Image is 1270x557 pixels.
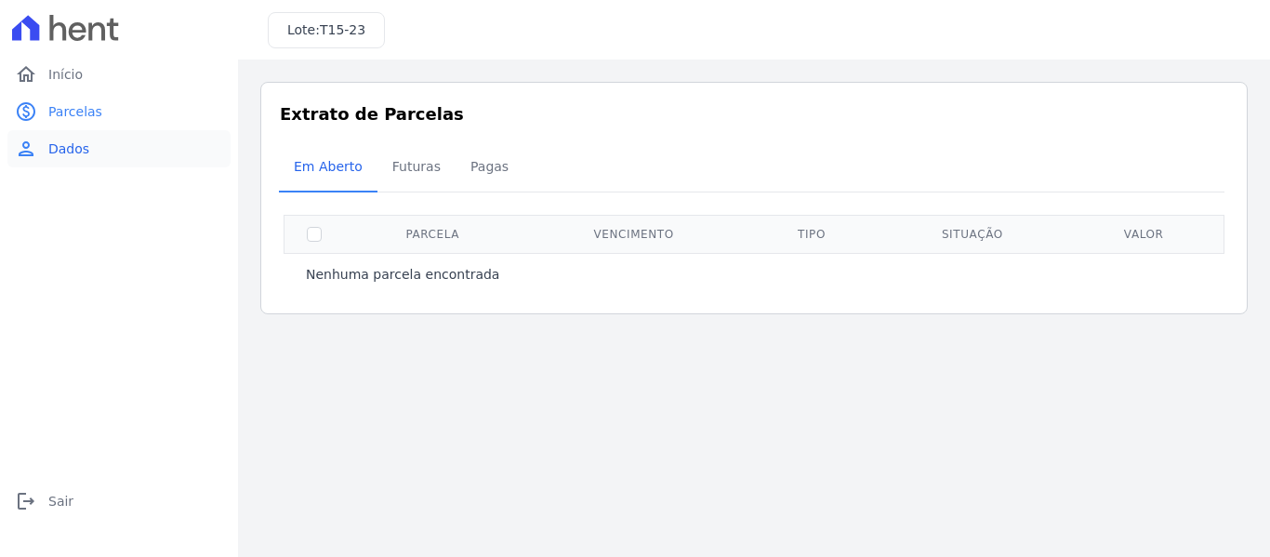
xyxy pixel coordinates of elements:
[283,148,374,185] span: Em Aberto
[459,148,520,185] span: Pagas
[7,56,231,93] a: homeInício
[306,265,499,284] p: Nenhuma parcela encontrada
[48,65,83,84] span: Início
[1067,215,1219,253] th: Valor
[381,148,452,185] span: Futuras
[877,215,1067,253] th: Situação
[7,483,231,520] a: logoutSair
[279,144,377,192] a: Em Aberto
[15,63,37,86] i: home
[48,102,102,121] span: Parcelas
[522,215,747,253] th: Vencimento
[747,215,877,253] th: Tipo
[15,490,37,512] i: logout
[48,492,73,511] span: Sair
[280,101,1228,126] h3: Extrato de Parcelas
[15,138,37,160] i: person
[15,100,37,123] i: paid
[287,20,365,40] h3: Lote:
[48,139,89,158] span: Dados
[7,93,231,130] a: paidParcelas
[377,144,456,192] a: Futuras
[7,130,231,167] a: personDados
[456,144,523,192] a: Pagas
[320,22,365,37] span: T15-23
[344,215,522,253] th: Parcela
